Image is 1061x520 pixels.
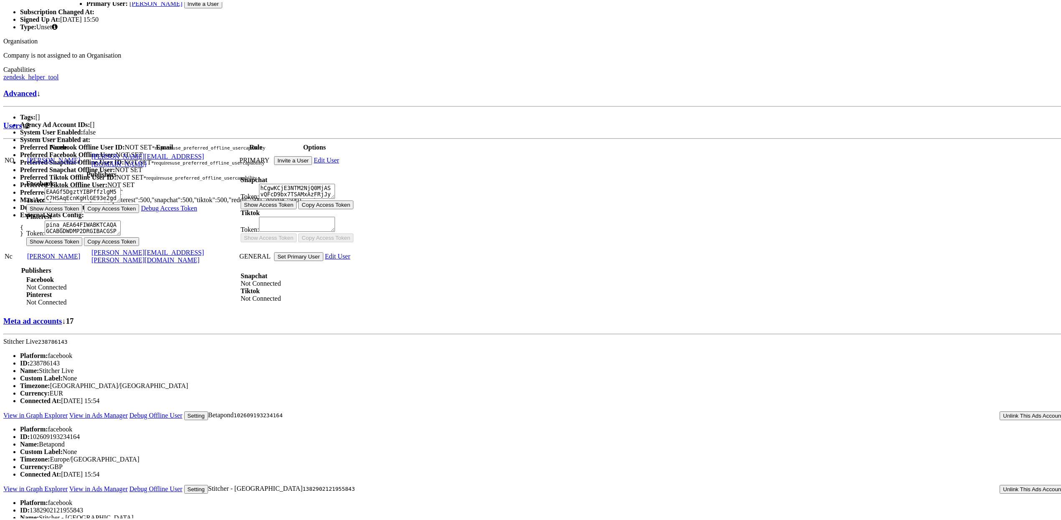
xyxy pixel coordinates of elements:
div: NO [5,155,25,162]
code: 238786143 [38,337,67,343]
b: Preferred Facebook Offline User: [20,149,116,156]
b: System User Enabled: [20,127,83,134]
textarea: EAAGf5DgztYIBPffzlgM5C7HSAqEcnKgHlGE93e2gdTlzCRu0Mz1TA9lAyyjpR6R6ZCOOAY6OSMXxPCmbf03uuhUAc7MHc4YL... [45,185,121,200]
b: Timezone: [20,454,50,461]
b: Timezone: [20,380,50,387]
b: System User Enabled at: [20,134,90,141]
b: Agency Ad Account IDs: [20,119,90,126]
b: Pinterest [26,289,52,296]
b: Preferred Snapchat Offline User: [20,164,115,171]
a: View in Ads Manager [69,410,128,417]
b: Duplication Async Cutoff: [20,202,95,209]
b: Facebook [26,178,54,185]
b: Currency: [20,388,50,395]
th: Name [27,141,90,150]
b: Custom Label: [20,446,63,453]
b: ID: [20,358,30,365]
b: Max Accounts: [20,194,63,201]
div: Not Connected [26,274,66,289]
button: Setting [184,409,208,418]
b: Name: [20,439,39,446]
a: View in Graph Explorer [3,483,68,490]
b: Snapchat [241,174,267,181]
code: 1382902121955843 [302,484,355,490]
a: [PERSON_NAME][EMAIL_ADDRESS][PERSON_NAME][DOMAIN_NAME] [91,247,204,261]
span: 2 [26,119,30,128]
th: Role [239,141,273,150]
textarea: pina_AEA64FIWABKTCAQAGCABGDWDMP2DRGIBACGSP7DXIRRL4LMCZQ4XQSDIHJYQSFLXLS4A6N2LKLZBPACRXAAG26WEI62I... [45,218,121,233]
button: Show Access Token [26,235,82,244]
td: PRIMARY [239,150,273,166]
b: Preferred Facebook Offline User ID: [20,142,125,149]
button: Show Access Token [241,231,297,240]
button: Setting [184,483,208,492]
code: use_preferred_offline_user [172,158,243,164]
b: Tiktok [241,207,260,214]
div: Not Connected [241,285,281,300]
code: use_preferred_offline_user [173,143,244,149]
b: Type: [20,21,36,28]
b: Preferred Tiktok Offline User: [20,179,107,186]
button: Show Access Token [241,198,297,207]
a: Meta ad accounts [3,315,62,323]
button: Invite a User [274,154,312,163]
code: 102609193234164 [234,410,282,416]
small: *requires capability [144,172,257,179]
a: [PERSON_NAME] [27,155,80,162]
b: Tags: [20,112,36,119]
div: Token: [26,218,197,235]
b: Tiktok [241,285,260,292]
th: Email [91,141,238,150]
textarea: hCgwKCjE3NTM2NjQ0MjASvQFcD9bx7TSAMxAzFRjJyVTDXcGAGXMCxU876hBPrpZqNmG7K3KVIZiRwTb1wh1iW3cqzoPgtxLI... [259,182,335,197]
a: Advanced [3,87,37,96]
span: 17 [66,315,74,323]
small: *requires capability [151,157,265,164]
a: [PERSON_NAME][EMAIL_ADDRESS][DOMAIN_NAME] [91,151,204,165]
a: View in Ads Manager [69,483,128,490]
a: Debug Offline User [129,483,183,490]
b: Preferred Snapchat Offline User ID: [20,157,124,164]
b: Platform: [20,497,48,504]
b: Signed Up At: [20,14,60,21]
div: Not Connected [241,270,281,285]
div: Token: [241,215,353,231]
small: *requires capability [152,142,266,149]
span: Internal (staff) or External (client) [52,21,58,28]
a: Edit User [325,251,350,258]
b: ID: [20,505,30,512]
th: Options [274,141,355,150]
td: GENERAL [239,246,273,262]
button: Copy Access Token [298,231,353,240]
div: Token: [26,185,197,202]
b: Platform: [20,424,48,431]
b: External Stats Config: [20,209,84,216]
b: Facebook [26,274,54,281]
b: Name: [20,365,39,372]
b: Connected At: [20,469,61,476]
a: [PERSON_NAME] [27,251,80,258]
div: Nc [5,251,25,258]
a: Debug Offline User [129,410,183,417]
a: Users [3,119,22,128]
button: Show Access Token [26,202,82,211]
b: Custom Label: [20,373,63,380]
button: Copy Access Token [84,235,139,244]
b: Pinterest [26,211,52,218]
a: Debug Access Token [141,203,197,210]
b: Subscription Changed At: [20,6,94,13]
b: ID: [20,431,30,438]
b: Connected At: [20,395,61,402]
code: use_preferred_offline_user [164,173,235,179]
a: Edit User [314,155,339,162]
th: Publishers [5,168,198,177]
button: Copy Access Token [84,202,139,211]
b: Platform: [20,350,48,357]
th: Publishers [5,264,67,273]
b: Name: [20,512,39,519]
b: Snapchat [241,270,267,277]
div: Token: [241,182,353,198]
b: Preferred Tiktok Offline User ID: [20,172,117,179]
div: Not Connected [26,289,66,304]
a: zendesk_helper_tool [3,71,58,79]
button: Copy Access Token [298,198,353,207]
